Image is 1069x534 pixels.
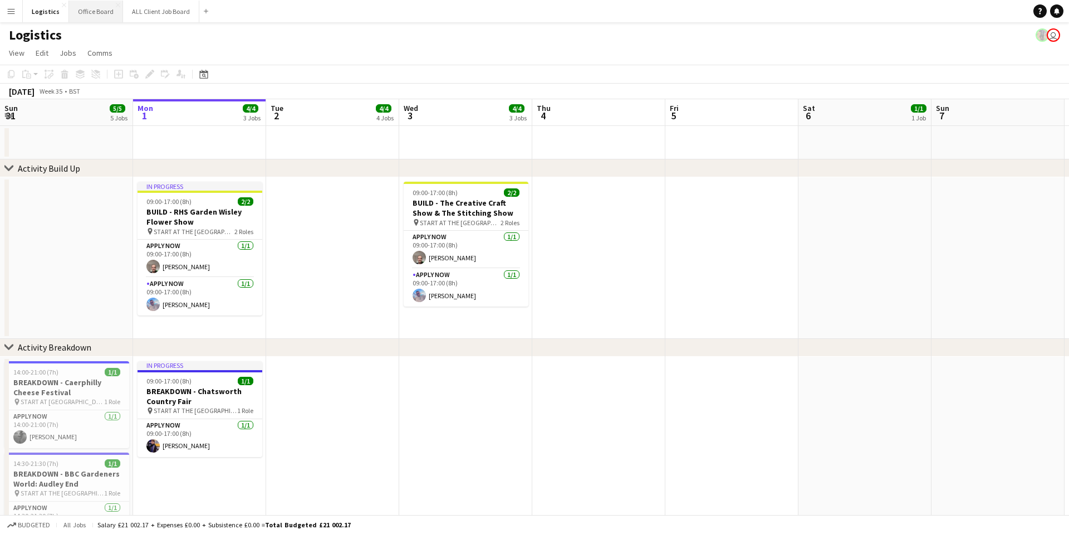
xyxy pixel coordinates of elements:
span: 7 [934,109,949,122]
app-card-role: APPLY NOW1/109:00-17:00 (8h)[PERSON_NAME] [138,419,262,457]
button: ALL Client Job Board [123,1,199,22]
span: 2/2 [504,188,519,197]
span: 2 Roles [501,219,519,227]
div: [DATE] [9,86,35,97]
span: 14:30-21:30 (7h) [13,459,58,468]
span: Budgeted [18,521,50,529]
app-card-role: APPLY NOW1/109:00-17:00 (8h)[PERSON_NAME] [404,231,528,269]
div: Activity Build Up [18,163,80,174]
span: 2/2 [238,197,253,206]
span: 1/1 [105,368,120,376]
button: Budgeted [6,519,52,531]
span: 2 Roles [234,227,253,236]
a: Edit [31,46,53,60]
span: 6 [801,109,815,122]
h1: Logistics [9,27,62,43]
span: 3 [402,109,418,122]
span: 1 Role [104,397,120,406]
span: 5 [668,109,679,122]
app-card-role: APPLY NOW1/109:00-17:00 (8h)[PERSON_NAME] [138,278,262,315]
app-user-avatar: Desiree Ramsey [1036,28,1049,42]
span: 1 Role [237,406,253,415]
span: 09:00-17:00 (8h) [146,197,192,206]
button: Office Board [69,1,123,22]
span: Mon [138,103,153,113]
span: 14:00-21:00 (7h) [13,368,58,376]
a: Jobs [55,46,81,60]
span: Total Budgeted £21 002.17 [265,521,351,529]
span: START AT THE [GEOGRAPHIC_DATA] [154,227,234,236]
span: 1/1 [238,377,253,385]
a: View [4,46,29,60]
div: Salary £21 002.17 + Expenses £0.00 + Subsistence £0.00 = [97,521,351,529]
div: In progress [138,361,262,370]
div: 3 Jobs [243,114,261,122]
button: Logistics [23,1,69,22]
span: Tue [271,103,283,113]
span: 31 [3,109,18,122]
div: BST [69,87,80,95]
span: 09:00-17:00 (8h) [413,188,458,197]
span: 4/4 [243,104,258,113]
span: START AT THE [GEOGRAPHIC_DATA] [21,489,104,497]
span: View [9,48,24,58]
span: 1/1 [105,459,120,468]
span: 2 [269,109,283,122]
app-user-avatar: Julie Renhard Gray [1047,28,1060,42]
app-job-card: In progress09:00-17:00 (8h)2/2BUILD - RHS Garden Wisley Flower Show START AT THE [GEOGRAPHIC_DATA... [138,182,262,315]
h3: BUILD - RHS Garden Wisley Flower Show [138,207,262,227]
div: 1 Job [911,114,926,122]
span: Sun [4,103,18,113]
h3: BREAKDOWN - Caerphilly Cheese Festival [4,377,129,397]
app-job-card: In progress09:00-17:00 (8h)1/1BREAKDOWN - Chatsworth Country Fair START AT THE [GEOGRAPHIC_DATA]1... [138,361,262,457]
app-card-role: APPLY NOW1/114:00-21:00 (7h)[PERSON_NAME] [4,410,129,448]
span: Comms [87,48,112,58]
span: Thu [537,103,551,113]
span: 1 [136,109,153,122]
app-job-card: 09:00-17:00 (8h)2/2BUILD - The Creative Craft Show & The Stitching Show START AT THE [GEOGRAPHIC_... [404,182,528,307]
div: 5 Jobs [110,114,128,122]
span: 4/4 [509,104,524,113]
h3: BREAKDOWN - BBC Gardeners World: Audley End [4,469,129,489]
app-card-role: APPLY NOW1/109:00-17:00 (8h)[PERSON_NAME] [404,269,528,307]
span: 4 [535,109,551,122]
h3: BUILD - The Creative Craft Show & The Stitching Show [404,198,528,218]
span: START AT THE [GEOGRAPHIC_DATA] [420,219,501,227]
span: Jobs [60,48,76,58]
div: 4 Jobs [376,114,394,122]
app-job-card: 14:00-21:00 (7h)1/1BREAKDOWN - Caerphilly Cheese Festival START AT [GEOGRAPHIC_DATA]1 RoleAPPLY N... [4,361,129,448]
span: All jobs [61,521,88,529]
span: Sun [936,103,949,113]
span: Edit [36,48,48,58]
span: Week 35 [37,87,65,95]
span: Sat [803,103,815,113]
span: 09:00-17:00 (8h) [146,377,192,385]
span: 1/1 [911,104,926,113]
span: 5/5 [110,104,125,113]
span: START AT [GEOGRAPHIC_DATA] [21,397,104,406]
div: 3 Jobs [509,114,527,122]
h3: BREAKDOWN - Chatsworth Country Fair [138,386,262,406]
div: Activity Breakdown [18,342,91,353]
span: Fri [670,103,679,113]
span: Wed [404,103,418,113]
a: Comms [83,46,117,60]
span: 1 Role [104,489,120,497]
div: In progress [138,182,262,191]
app-card-role: APPLY NOW1/109:00-17:00 (8h)[PERSON_NAME] [138,240,262,278]
span: START AT THE [GEOGRAPHIC_DATA] [154,406,237,415]
span: 4/4 [376,104,391,113]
